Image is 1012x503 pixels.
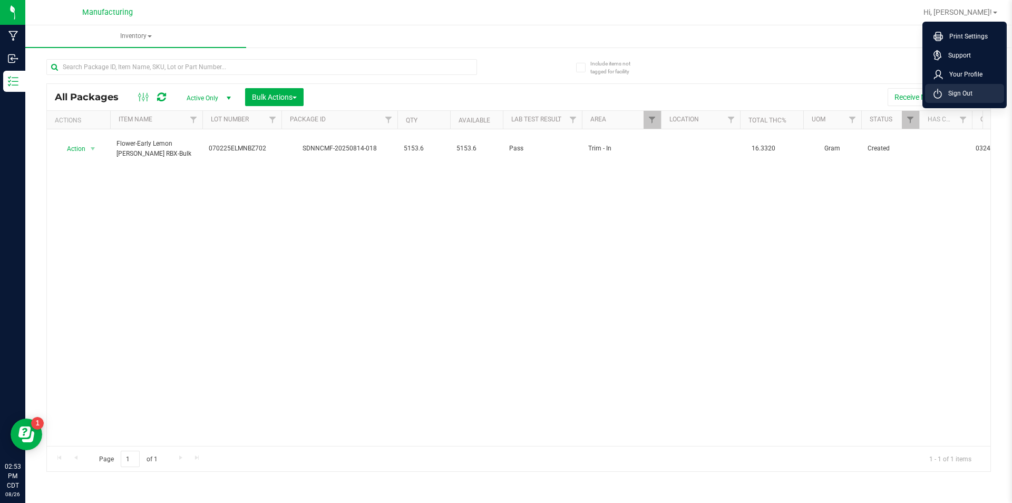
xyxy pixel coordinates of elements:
input: Search Package ID, Item Name, SKU, Lot or Part Number... [46,59,477,75]
span: Gram [810,144,855,154]
span: Created [868,144,913,154]
span: Your Profile [943,69,982,80]
span: Support [942,50,971,61]
span: Action [57,141,86,156]
span: Sign Out [942,88,972,99]
span: Flower-Early Lemon [PERSON_NAME] RBX-Bulk [116,139,196,159]
input: 1 [121,451,140,467]
span: 16.3320 [746,141,781,156]
a: Inventory [25,25,246,48]
span: Print Settings [943,31,988,42]
span: Hi, [PERSON_NAME]! [923,8,992,16]
a: UOM [812,116,825,123]
a: Available [459,117,490,124]
a: Package ID [290,116,326,123]
a: Filter [565,111,582,129]
a: Filter [844,111,861,129]
span: 1 - 1 of 1 items [921,451,980,467]
a: Filter [723,111,740,129]
p: 08/26 [5,490,21,498]
iframe: Resource center unread badge [31,417,44,430]
a: Support [933,50,1000,61]
span: 5153.6 [404,144,444,154]
button: Receive Non-Cannabis [888,88,975,106]
span: All Packages [55,91,129,103]
inline-svg: Inbound [8,53,18,64]
a: Filter [185,111,202,129]
a: Lab Test Result [511,116,561,123]
a: Area [590,116,606,123]
inline-svg: Inventory [8,76,18,87]
span: Trim - In [588,144,655,154]
span: 070225ELMNBZ702 [209,144,275,154]
a: Filter [902,111,919,129]
li: Sign Out [925,84,1004,103]
a: Filter [955,111,972,129]
a: Total THC% [748,117,786,124]
a: Lot Number [211,116,249,123]
span: Include items not tagged for facility [590,60,643,75]
a: Filter [264,111,281,129]
span: 5153.6 [456,144,497,154]
span: Pass [509,144,576,154]
a: Filter [644,111,661,129]
span: Page of 1 [90,451,166,467]
a: Qty [406,117,417,124]
span: select [86,141,100,156]
iframe: Resource center [11,419,42,450]
p: 02:53 PM CDT [5,462,21,490]
a: Status [870,116,892,123]
th: Has COA [919,111,972,129]
inline-svg: Manufacturing [8,31,18,41]
a: Filter [380,111,397,129]
div: SDNNCMF-20250814-018 [280,144,399,154]
span: Manufacturing [82,8,133,17]
a: Location [669,116,699,123]
a: Item Name [119,116,152,123]
span: Bulk Actions [252,93,297,101]
button: Bulk Actions [245,88,304,106]
div: Actions [55,117,106,124]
